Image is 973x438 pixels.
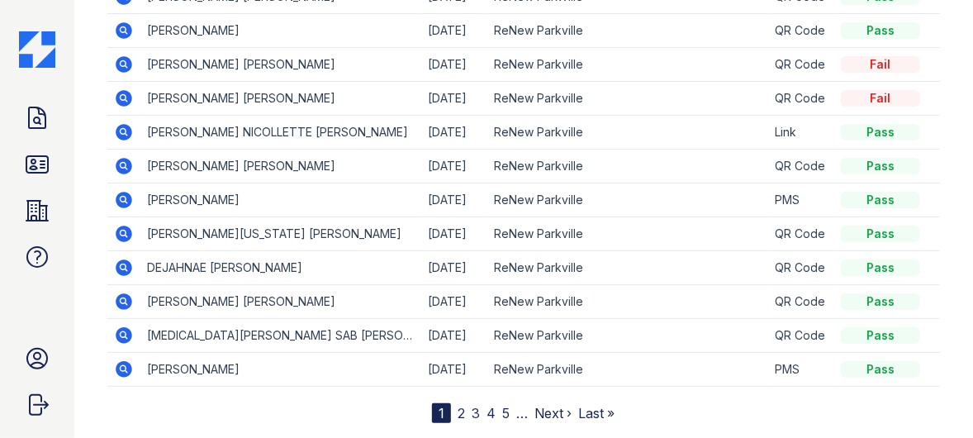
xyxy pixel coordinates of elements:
span: … [516,403,528,423]
a: Last » [578,405,615,421]
td: [PERSON_NAME] [PERSON_NAME] [140,82,421,116]
td: QR Code [768,251,834,285]
td: [DATE] [421,217,487,251]
td: QR Code [768,48,834,82]
td: [PERSON_NAME] [PERSON_NAME] [140,285,421,319]
td: ReNew Parkville [487,319,768,353]
td: ReNew Parkville [487,116,768,150]
td: PMS [768,353,834,387]
td: [PERSON_NAME][US_STATE] [PERSON_NAME] [140,217,421,251]
div: Pass [841,158,920,174]
td: [DATE] [421,82,487,116]
td: [PERSON_NAME] [140,14,421,48]
td: [DATE] [421,183,487,217]
td: QR Code [768,14,834,48]
td: ReNew Parkville [487,251,768,285]
td: [DATE] [421,285,487,319]
a: 4 [486,405,496,421]
td: [DATE] [421,319,487,353]
td: ReNew Parkville [487,48,768,82]
a: 2 [458,405,465,421]
a: 5 [502,405,510,421]
td: [PERSON_NAME] [PERSON_NAME] [140,150,421,183]
div: Pass [841,259,920,276]
td: [DATE] [421,251,487,285]
div: Pass [841,361,920,378]
td: ReNew Parkville [487,150,768,183]
td: QR Code [768,82,834,116]
td: QR Code [768,217,834,251]
div: 1 [432,403,451,423]
td: [MEDICAL_DATA][PERSON_NAME] SAB [PERSON_NAME] [PERSON_NAME] [140,319,421,353]
a: Next › [534,405,572,421]
td: [PERSON_NAME] [140,183,421,217]
td: ReNew Parkville [487,217,768,251]
td: [DATE] [421,116,487,150]
td: [DATE] [421,150,487,183]
td: [DATE] [421,14,487,48]
td: QR Code [768,285,834,319]
td: [PERSON_NAME] [140,353,421,387]
td: [DATE] [421,353,487,387]
div: Pass [841,192,920,208]
td: ReNew Parkville [487,14,768,48]
td: Link [768,116,834,150]
td: ReNew Parkville [487,82,768,116]
td: DEJAHNAE [PERSON_NAME] [140,251,421,285]
td: [DATE] [421,48,487,82]
td: [PERSON_NAME] NICOLLETTE [PERSON_NAME] [140,116,421,150]
td: QR Code [768,150,834,183]
td: QR Code [768,319,834,353]
td: ReNew Parkville [487,285,768,319]
div: Fail [841,56,920,73]
td: ReNew Parkville [487,353,768,387]
div: Pass [841,124,920,140]
div: Pass [841,226,920,242]
td: [PERSON_NAME] [PERSON_NAME] [140,48,421,82]
div: Pass [841,293,920,310]
a: 3 [472,405,480,421]
div: Pass [841,22,920,39]
td: PMS [768,183,834,217]
img: CE_Icon_Blue-c292c112584629df590d857e76928e9f676e5b41ef8f769ba2f05ee15b207248.png [19,31,55,68]
div: Fail [841,90,920,107]
td: ReNew Parkville [487,183,768,217]
div: Pass [841,327,920,344]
